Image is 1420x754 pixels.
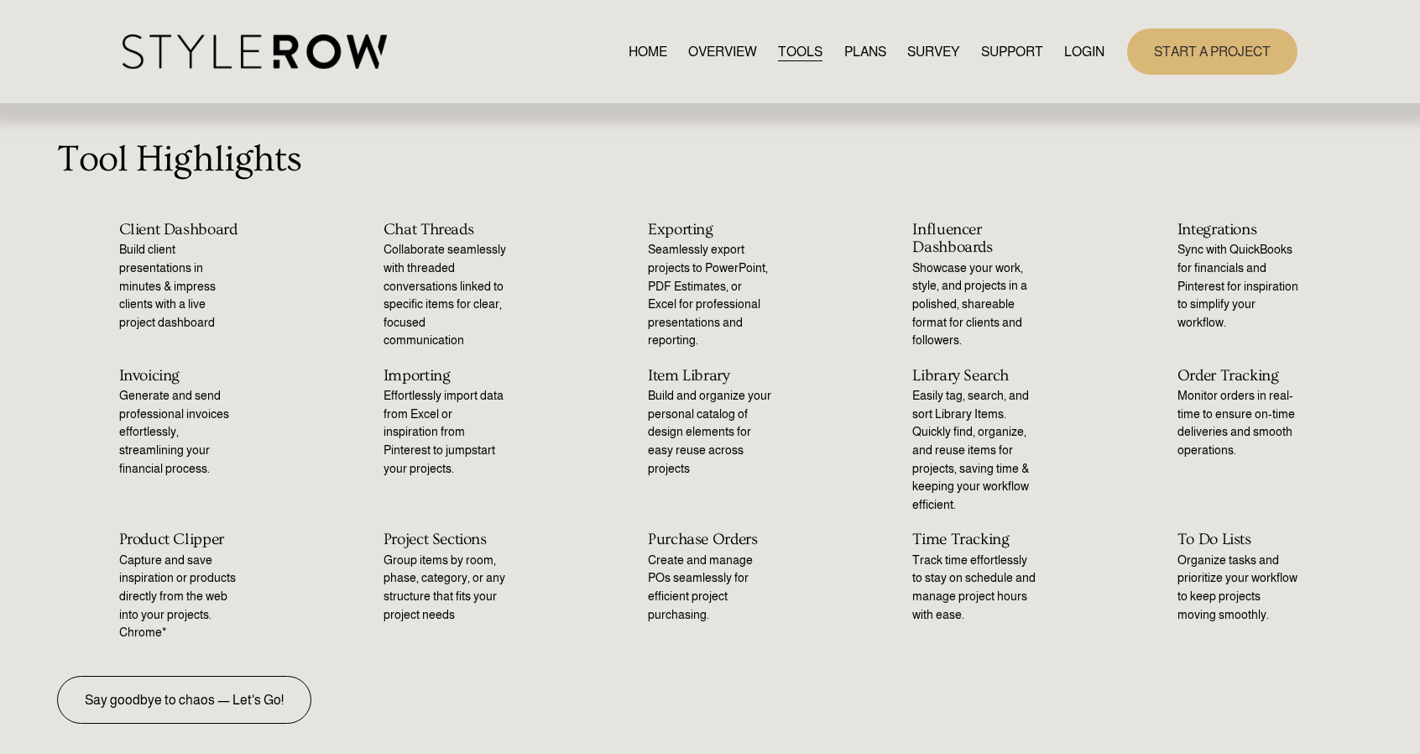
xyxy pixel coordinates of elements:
h2: Library Search [912,367,1036,385]
h2: Chat Threads [384,221,508,238]
h2: Exporting [648,221,772,238]
p: Collaborate seamlessly with threaded conversations linked to specific items for clear, focused co... [384,241,508,350]
h2: Integrations [1177,221,1302,238]
a: TOOLS [778,40,822,63]
p: Seamlessly export projects to PowerPoint, PDF Estimates, or Excel for professional presentations ... [648,241,772,350]
a: PLANS [844,40,886,63]
p: Showcase your work, style, and projects in a polished, shareable format for clients and followers. [912,259,1036,350]
p: Generate and send professional invoices effortlessly, streamlining your financial process. [119,387,243,478]
a: HOME [629,40,667,63]
a: START A PROJECT [1127,29,1297,75]
h2: Importing [384,367,508,385]
a: Say goodbye to chaos — Let's Go! [57,676,311,724]
img: StyleRow [123,34,387,69]
p: Track time effortlessly to stay on schedule and manage project hours with ease. [912,552,1036,624]
p: Group items by room, phase, category, or any structure that fits your project needs [384,552,508,624]
h2: Purchase Orders [648,531,772,548]
p: Capture and save inspiration or products directly from the web into your projects. Chrome* [119,552,243,642]
p: Effortlessly import data from Excel or inspiration from Pinterest to jumpstart your projects. [384,387,508,478]
h2: Order Tracking [1177,367,1302,385]
p: Build client presentations in minutes & impress clients with a live project dashboard [119,241,243,332]
a: SURVEY [907,40,959,63]
p: Sync with QuickBooks for financials and Pinterest for inspiration to simplify your workflow. [1177,241,1302,332]
h2: Product Clipper [119,531,243,548]
h2: Client Dashboard [119,221,243,238]
p: Create and manage POs seamlessly for efficient project purchasing. [648,552,772,624]
p: Organize tasks and prioritize your workflow to keep projects moving smoothly. [1177,552,1302,624]
p: Easily tag, search, and sort Library Items. Quickly find, organize, and reuse items for projects,... [912,387,1036,514]
a: LOGIN [1064,40,1104,63]
h2: To Do Lists [1177,531,1302,548]
h2: Item Library [648,367,772,385]
h2: Invoicing [119,367,243,385]
a: folder dropdown [981,40,1043,63]
h2: Project Sections [384,531,508,548]
p: Build and organize your personal catalog of design elements for easy reuse across projects [648,387,772,478]
h2: Time Tracking [912,531,1036,548]
span: SUPPORT [981,42,1043,62]
h2: Influencer Dashboards [912,221,1036,257]
a: OVERVIEW [688,40,757,63]
p: Monitor orders in real-time to ensure on-time deliveries and smooth operations. [1177,387,1302,459]
p: Tool Highlights [57,131,1364,187]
